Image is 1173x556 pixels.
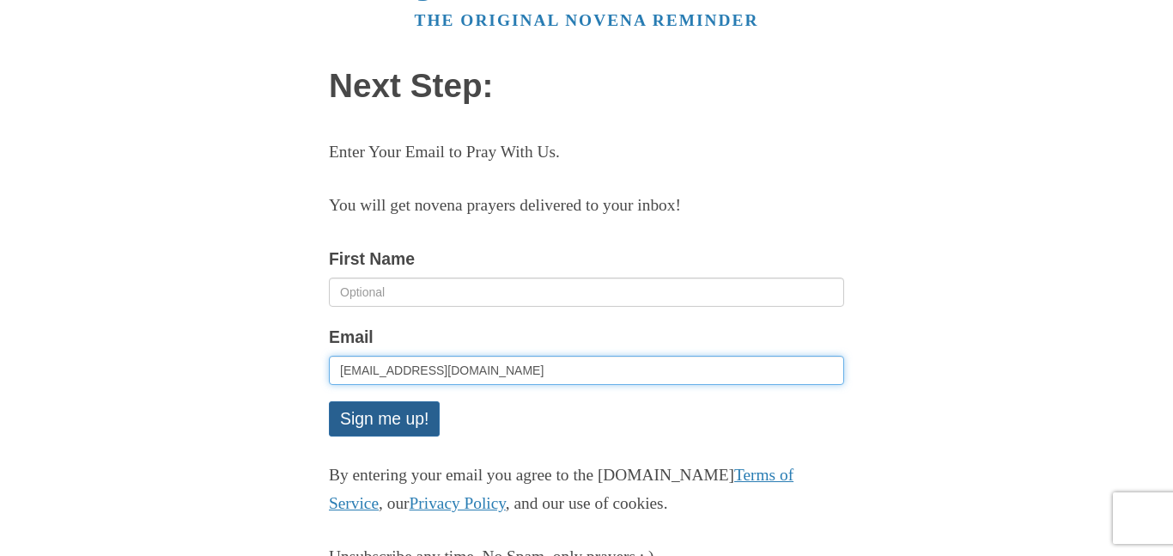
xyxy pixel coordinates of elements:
p: You will get novena prayers delivered to your inbox! [329,192,844,220]
p: Enter Your Email to Pray With Us. [329,138,844,167]
label: First Name [329,245,415,273]
label: Email [329,323,374,351]
a: The original novena reminder [415,11,759,29]
input: Optional [329,278,844,307]
p: By entering your email you agree to the [DOMAIN_NAME] , our , and our use of cookies. [329,461,844,518]
h1: Next Step: [329,68,844,105]
a: Privacy Policy [410,494,506,512]
button: Sign me up! [329,401,440,437]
